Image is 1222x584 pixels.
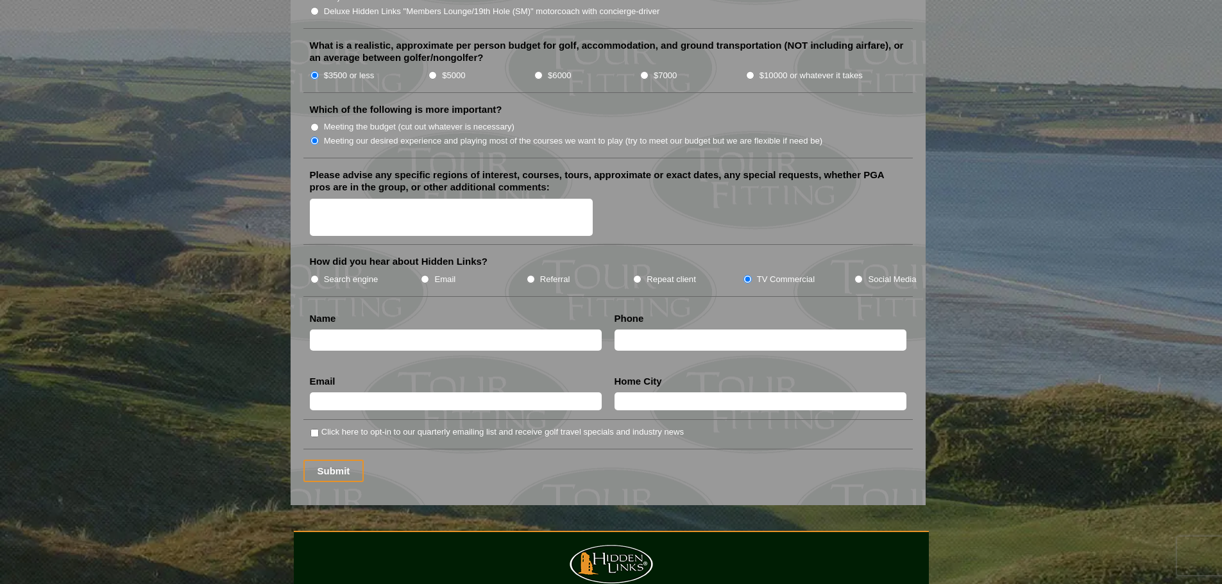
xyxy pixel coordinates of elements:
[434,273,455,286] label: Email
[647,273,696,286] label: Repeat client
[303,460,364,482] input: Submit
[324,121,514,133] label: Meeting the budget (cut out whatever is necessary)
[310,312,336,325] label: Name
[760,69,863,82] label: $10000 or whatever it takes
[757,273,815,286] label: TV Commercial
[321,426,684,438] label: Click here to opt-in to our quarterly emailing list and receive golf travel specials and industry...
[324,69,375,82] label: $3500 or less
[310,375,335,388] label: Email
[540,273,570,286] label: Referral
[615,375,662,388] label: Home City
[310,255,488,268] label: How did you hear about Hidden Links?
[310,169,906,194] label: Please advise any specific regions of interest, courses, tours, approximate or exact dates, any s...
[310,39,906,64] label: What is a realistic, approximate per person budget for golf, accommodation, and ground transporta...
[868,273,916,286] label: Social Media
[324,135,823,147] label: Meeting our desired experience and playing most of the courses we want to play (try to meet our b...
[548,69,571,82] label: $6000
[442,69,465,82] label: $5000
[324,273,378,286] label: Search engine
[324,5,660,18] label: Deluxe Hidden Links "Members Lounge/19th Hole (SM)" motorcoach with concierge-driver
[310,103,502,116] label: Which of the following is more important?
[654,69,677,82] label: $7000
[615,312,644,325] label: Phone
